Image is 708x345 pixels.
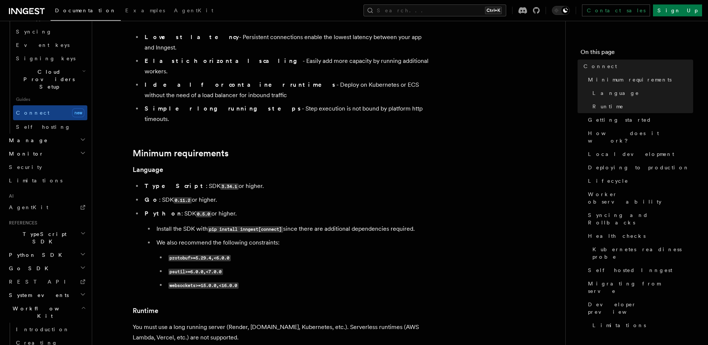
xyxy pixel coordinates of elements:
li: - Persistent connections enable the lowest latency between your app and Inngest. [142,32,430,53]
span: Runtime [592,103,624,110]
span: References [6,220,37,226]
span: Go SDK [6,265,53,272]
a: Self hosting [13,120,87,134]
span: Event keys [16,42,69,48]
code: psutil>=6.0.0,<7.0.0 [168,269,223,275]
span: Examples [125,7,165,13]
a: Lifecycle [585,174,693,188]
span: REST API [9,279,72,285]
button: Cloud Providers Setup [13,65,87,93]
a: Runtime [133,306,158,316]
span: Migrating from serve [588,280,693,295]
span: Getting started [588,116,652,124]
li: : SDK or higher. [142,181,430,192]
span: Language [592,89,639,97]
a: Health checks [585,229,693,243]
button: Toggle dark mode [552,6,570,15]
button: Workflow Kit [6,302,87,323]
button: System events [6,288,87,302]
span: Kubernetes readiness probe [592,246,693,261]
li: - Deploy on Kubernetes or ECS without the need of a load balancer for inbound traffic [142,80,430,100]
span: Self hosting [16,124,71,130]
code: 0.11.2 [174,197,192,204]
h4: On this page [581,48,693,60]
span: TypeScript SDK [6,230,80,245]
a: Getting started [585,113,693,127]
a: Developer preview [585,298,693,319]
a: REST API [6,275,87,288]
kbd: Ctrl+K [485,7,502,14]
span: new [72,108,84,117]
a: How does it work? [585,127,693,147]
span: Syncing and Rollbacks [588,211,693,226]
a: Language [133,164,163,175]
button: Go SDK [6,262,87,275]
span: Connect [16,110,49,116]
span: Minimum requirements [588,76,672,83]
li: : SDK or higher. [142,208,430,291]
code: 3.34.1 [220,183,239,190]
span: Cloud Providers Setup [13,68,82,90]
p: You must use a long running server (Render, [DOMAIN_NAME], Kubernetes, etc.). Serverless runtimes... [133,322,430,343]
span: Workflow Kit [6,305,81,320]
a: Security [6,160,87,174]
span: Introduction [16,326,69,332]
a: Syncing [13,25,87,38]
a: Language [589,86,693,100]
span: Developer preview [588,301,693,316]
a: Minimum requirements [585,73,693,86]
span: Manage [6,137,48,144]
span: Local development [588,150,674,158]
button: Manage [6,134,87,147]
span: AgentKit [9,204,48,210]
a: Migrating from serve [585,277,693,298]
li: Install the SDK with since there are additional dependencies required. [154,224,430,234]
strong: Simpler long running steps [145,105,302,112]
span: Documentation [55,7,116,13]
li: - Easily add more capacity by running additional workers. [142,56,430,77]
span: AgentKit [174,7,213,13]
span: Self hosted Inngest [588,266,672,274]
button: Search...Ctrl+K [363,4,506,16]
a: Syncing and Rollbacks [585,208,693,229]
strong: Go [145,196,159,203]
a: Examples [121,2,169,20]
a: AgentKit [6,201,87,214]
a: Deploying to production [585,161,693,174]
span: System events [6,291,69,299]
a: Local development [585,147,693,161]
span: Limitations [9,178,62,183]
li: : SDK or higher. [142,195,430,205]
span: Python SDK [6,251,67,259]
a: Kubernetes readiness probe [589,243,693,263]
strong: Python [145,210,181,217]
code: pip install inngest[connect] [208,226,283,233]
span: Lifecycle [588,177,628,185]
strong: Ideal for container runtimes [145,81,336,88]
span: Connect [583,63,617,70]
a: Introduction [13,323,87,336]
li: We also recommend the following constraints: [154,237,430,291]
span: Signing keys [16,55,75,61]
span: Health checks [588,232,646,240]
code: 0.5.0 [196,211,211,217]
strong: Elastic horizontal scaling [145,57,303,64]
a: Runtime [589,100,693,113]
button: Python SDK [6,248,87,262]
code: protobuf>=5.29.4,<6.0.0 [168,255,231,261]
span: Guides [13,93,87,105]
a: Signing keys [13,52,87,65]
a: Contact sales [582,4,650,16]
button: TypeScript SDK [6,227,87,248]
a: Minimum requirements [133,148,229,159]
span: AI [6,193,14,199]
span: Limitations [592,322,646,329]
span: Worker observability [588,191,693,205]
code: websockets>=15.0.0,<16.0.0 [168,282,239,289]
span: Syncing [16,29,52,35]
span: Monitor [6,150,44,157]
li: - Step execution is not bound by platform http timeouts. [142,103,430,124]
a: Worker observability [585,188,693,208]
strong: Lowest latency [145,33,239,41]
a: Event keys [13,38,87,52]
